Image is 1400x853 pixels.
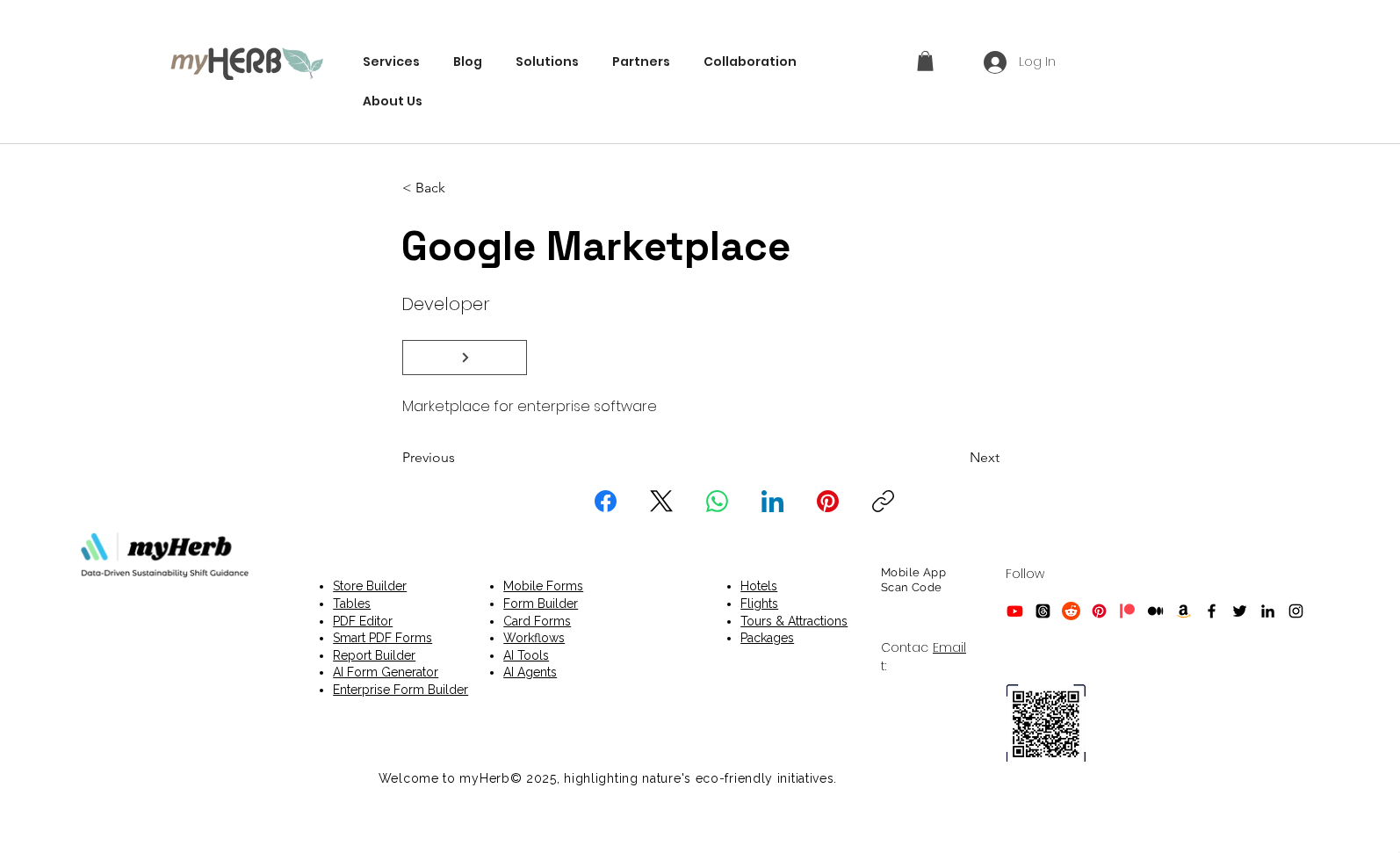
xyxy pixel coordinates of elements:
span: AI Tools [503,648,549,662]
span: Card Forms [503,614,571,628]
span: Contact: [881,639,928,675]
a: Collaboration [695,46,805,78]
a: Pinterest [817,490,839,512]
span: About Us [363,92,422,111]
a: Store Builder [333,579,407,593]
a: Smart PDF Forms [333,631,432,645]
a: Form Builder [503,595,578,612]
img: Twitter [1230,602,1249,620]
a: Services [354,46,429,78]
span: Next [970,448,999,467]
button: Log In [971,46,1068,79]
span: Services [363,53,420,71]
img: Threads [1034,602,1052,620]
nav: Site [354,46,897,118]
img: Youtube [1006,602,1024,620]
a: Tours & Attractions [740,614,848,628]
span: Workflows [503,631,565,645]
span: Google Marketplace [401,220,790,271]
a: About Us [354,85,431,118]
span: Hotels [740,579,777,593]
span: Developer [401,292,490,316]
span: Blog [453,53,482,71]
a: Partners [603,46,679,78]
a: Card Forms [503,612,571,630]
a: Packages [740,631,794,645]
img: Instagram [1287,602,1305,620]
a: Tables [333,596,371,611]
a: AI Tools [503,647,549,664]
img: Patreon [1118,602,1137,620]
img: Pinterest [1090,602,1108,620]
span: Solutions [516,53,579,71]
span: AI Agents [503,665,557,679]
img: Mobile-App-Wix-com-myherb-mobile-app QR Code [1006,684,1086,762]
button: Previous [402,440,518,475]
ul: Share Buttons [572,490,917,512]
ul: Social Bar [1006,602,1305,620]
span: Follow [1006,565,1044,582]
span: Mobile App Scan Code [881,566,946,594]
span: Previous [402,448,455,467]
span: Welcome to myHerb© 2025, highlighting nature's eco-friendly initiatives. [379,771,837,785]
img: Amazon [1174,602,1193,620]
button: Next [912,440,999,475]
img: Facebook [1202,602,1221,620]
span: Form Builder [503,596,578,611]
a: Hotels [740,577,777,595]
img: LinkedIn [1259,602,1277,620]
span: Mobile Forms [503,579,583,593]
img: myHerb Logo [170,45,324,80]
a: PDF Editor [333,614,393,628]
a: < Back [402,170,518,206]
img: Reddit [1062,602,1080,620]
a: Email [933,639,966,656]
a: AI Agents [503,663,557,681]
span: Marketplace for enterprise software [402,396,657,416]
a: Flights [740,596,778,611]
div: Solutions [507,46,588,78]
a: Report Builder [333,648,415,662]
a: WhatsApp [706,490,728,512]
a: Enterprise Form Builder [333,683,468,697]
img: Medium [1146,602,1165,620]
span: Log In [1013,54,1062,71]
a: Workflows [503,629,565,647]
a: X (Twitter) [650,490,674,512]
a: Facebook [595,490,617,512]
a: Blog [444,46,491,78]
span: Collaboration [704,53,797,71]
a: AI Form Generator [333,665,438,679]
button: Copy link [872,490,894,512]
span: Partners [612,53,670,71]
img: Logo [76,527,254,582]
a: Mobile Forms [503,577,583,595]
a: LinkedIn [761,490,783,512]
span: < Back [402,178,445,198]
